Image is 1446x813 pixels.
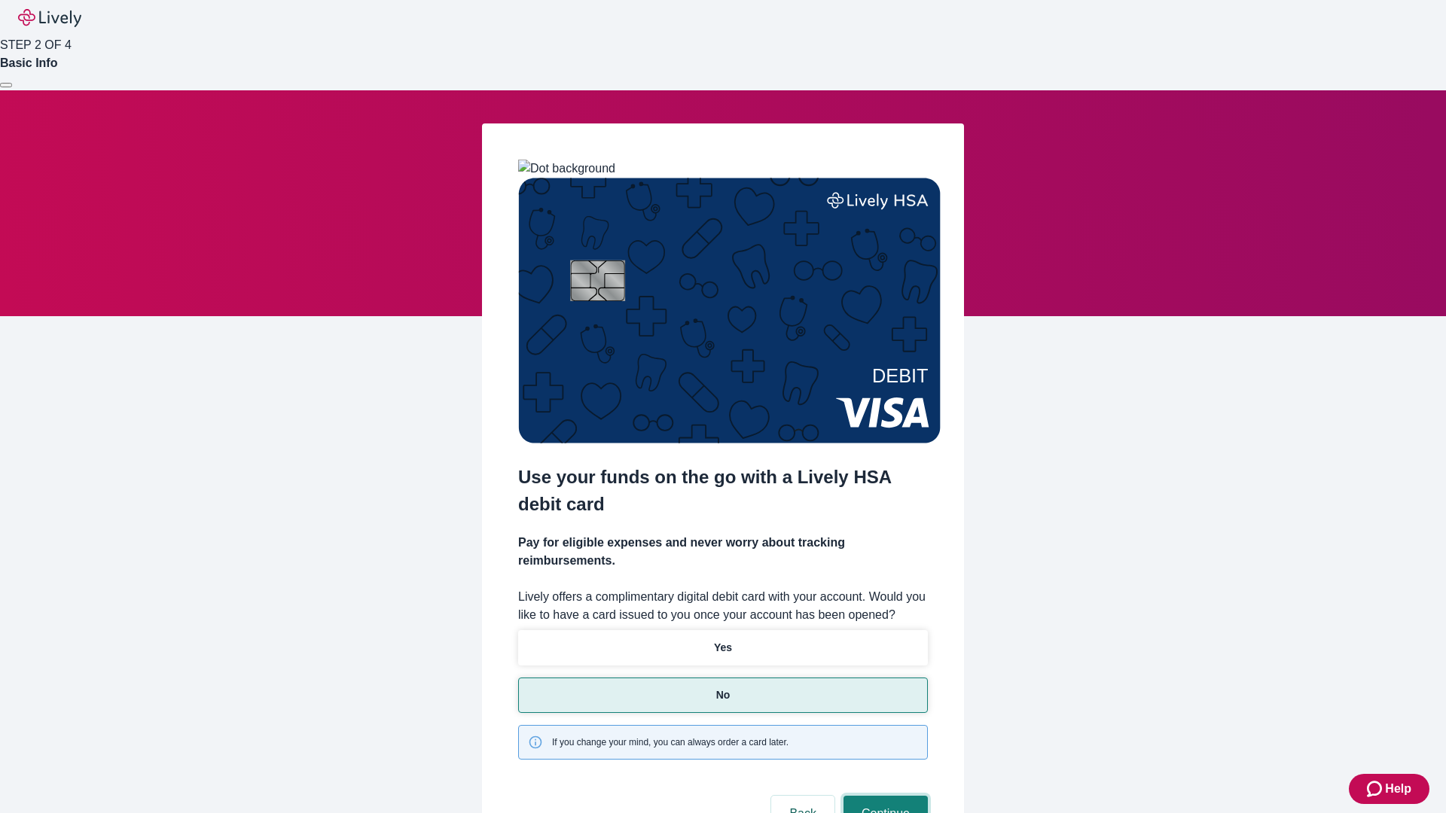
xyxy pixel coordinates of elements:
img: Dot background [518,160,615,178]
img: Debit card [518,178,941,443]
p: No [716,687,731,703]
button: No [518,677,928,713]
img: Lively [18,9,81,27]
h2: Use your funds on the go with a Lively HSA debit card [518,464,928,518]
span: If you change your mind, you can always order a card later. [552,735,789,749]
p: Yes [714,640,732,656]
svg: Zendesk support icon [1367,780,1385,798]
label: Lively offers a complimentary digital debit card with your account. Would you like to have a card... [518,588,928,624]
h4: Pay for eligible expenses and never worry about tracking reimbursements. [518,534,928,570]
button: Yes [518,630,928,665]
button: Zendesk support iconHelp [1349,774,1429,804]
span: Help [1385,780,1411,798]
